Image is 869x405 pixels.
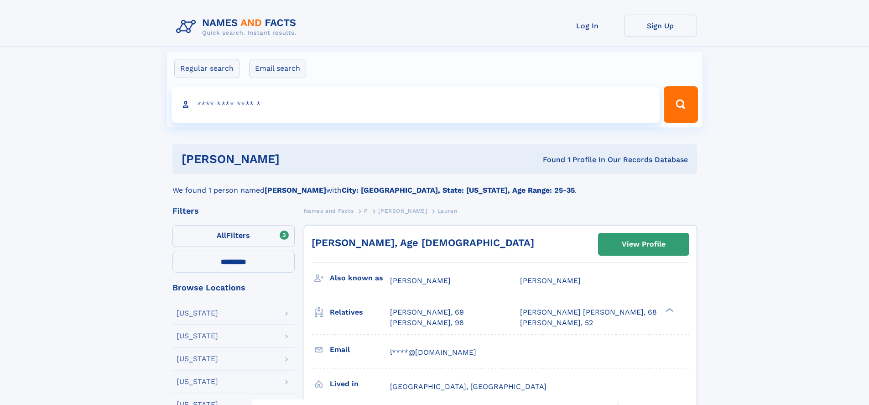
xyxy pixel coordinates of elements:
a: [PERSON_NAME] [PERSON_NAME], 68 [520,307,657,317]
h3: Relatives [330,305,390,320]
div: [US_STATE] [177,310,218,317]
label: Regular search [174,59,239,78]
div: Found 1 Profile In Our Records Database [411,155,688,165]
span: All [217,231,226,240]
b: [PERSON_NAME] [265,186,326,195]
a: Log In [551,15,624,37]
a: Names and Facts [304,205,354,216]
b: City: [GEOGRAPHIC_DATA], State: [US_STATE], Age Range: 25-35 [342,186,575,195]
div: Filters [172,207,295,215]
h3: Also known as [330,270,390,286]
span: [PERSON_NAME] [378,208,427,214]
span: P [364,208,368,214]
input: search input [172,86,660,123]
h3: Lived in [330,376,390,392]
span: [GEOGRAPHIC_DATA], [GEOGRAPHIC_DATA] [390,382,546,391]
div: ❯ [663,307,674,313]
span: [PERSON_NAME] [520,276,581,285]
div: Browse Locations [172,284,295,292]
div: [US_STATE] [177,332,218,340]
a: [PERSON_NAME], 52 [520,318,593,328]
h3: Email [330,342,390,358]
button: Search Button [664,86,697,123]
a: View Profile [598,233,689,255]
a: P [364,205,368,216]
div: [US_STATE] [177,378,218,385]
a: [PERSON_NAME], 98 [390,318,464,328]
div: View Profile [622,234,666,255]
img: Logo Names and Facts [172,15,304,39]
a: [PERSON_NAME], 69 [390,307,464,317]
label: Email search [249,59,306,78]
span: [PERSON_NAME] [390,276,451,285]
div: [US_STATE] [177,355,218,363]
a: [PERSON_NAME] [378,205,427,216]
span: Lauren [437,208,458,214]
label: Filters [172,225,295,247]
div: We found 1 person named with . [172,174,697,196]
a: [PERSON_NAME], Age [DEMOGRAPHIC_DATA] [312,237,534,248]
h1: [PERSON_NAME] [182,153,411,165]
a: Sign Up [624,15,697,37]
